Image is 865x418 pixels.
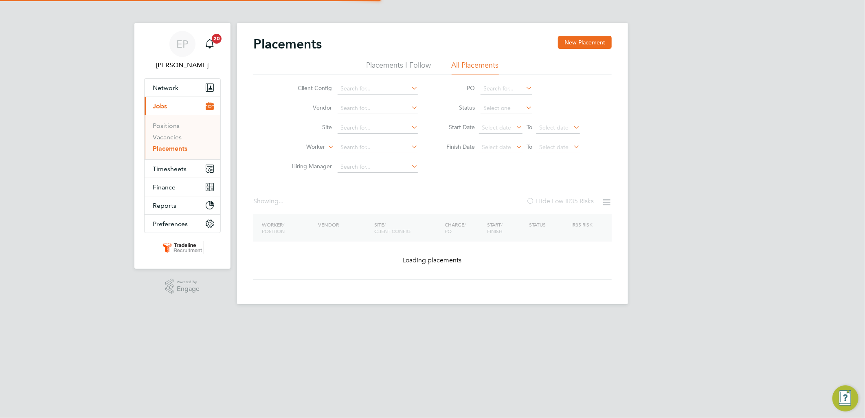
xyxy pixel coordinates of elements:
[153,145,187,152] a: Placements
[338,83,418,95] input: Search for...
[145,178,220,196] button: Finance
[338,122,418,134] input: Search for...
[285,163,332,170] label: Hiring Manager
[153,102,167,110] span: Jobs
[145,97,220,115] button: Jobs
[832,385,858,411] button: Engage Resource Center
[438,104,475,111] label: Status
[367,60,431,75] li: Placements I Follow
[278,143,325,151] label: Worker
[144,60,221,70] span: Ellie Page
[145,79,220,97] button: Network
[481,103,532,114] input: Select one
[524,141,535,152] span: To
[482,143,511,151] span: Select date
[153,122,180,130] a: Positions
[177,39,189,49] span: EP
[285,123,332,131] label: Site
[539,124,569,131] span: Select date
[253,197,285,206] div: Showing
[482,124,511,131] span: Select date
[165,279,200,294] a: Powered byEngage
[145,160,220,178] button: Timesheets
[526,197,594,205] label: Hide Low IR35 Risks
[338,103,418,114] input: Search for...
[145,215,220,233] button: Preferences
[558,36,612,49] button: New Placement
[153,165,187,173] span: Timesheets
[481,83,532,95] input: Search for...
[253,36,322,52] h2: Placements
[144,241,221,254] a: Go to home page
[153,84,178,92] span: Network
[153,202,176,209] span: Reports
[438,123,475,131] label: Start Date
[153,133,182,141] a: Vacancies
[212,34,222,44] span: 20
[145,115,220,159] div: Jobs
[452,60,499,75] li: All Placements
[177,279,200,286] span: Powered by
[145,196,220,214] button: Reports
[177,286,200,293] span: Engage
[285,84,332,92] label: Client Config
[524,122,535,132] span: To
[144,31,221,70] a: EP[PERSON_NAME]
[438,84,475,92] label: PO
[438,143,475,150] label: Finish Date
[338,142,418,153] input: Search for...
[161,241,204,254] img: tradelinerecruitment-logo-retina.png
[539,143,569,151] span: Select date
[134,23,231,269] nav: Main navigation
[285,104,332,111] label: Vendor
[279,197,283,205] span: ...
[338,161,418,173] input: Search for...
[153,183,176,191] span: Finance
[202,31,218,57] a: 20
[153,220,188,228] span: Preferences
